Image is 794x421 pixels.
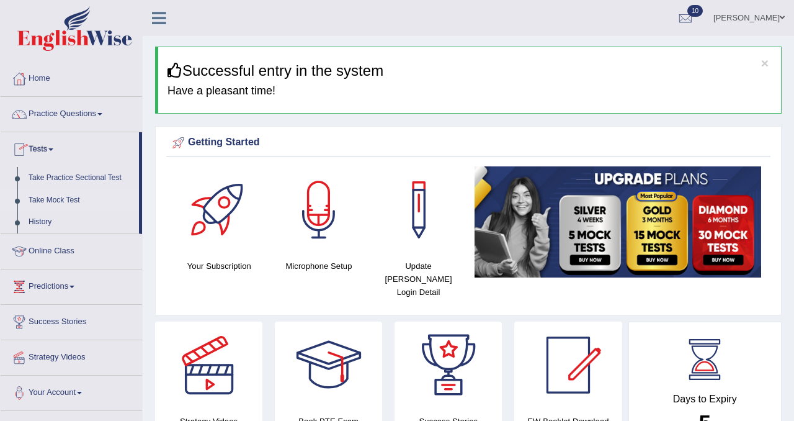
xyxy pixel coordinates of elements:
[167,85,772,97] h4: Have a pleasant time!
[1,61,142,93] a: Home
[761,57,769,70] button: ×
[475,166,761,278] img: small5.jpg
[1,376,142,407] a: Your Account
[1,305,142,336] a: Success Stories
[275,260,363,273] h4: Microphone Setup
[1,340,142,371] a: Strategy Videos
[169,134,767,152] div: Getting Started
[1,97,142,128] a: Practice Questions
[1,269,142,301] a: Predictions
[23,211,139,233] a: History
[375,260,462,299] h4: Update [PERSON_NAME] Login Detail
[1,234,142,265] a: Online Class
[176,260,263,273] h4: Your Subscription
[167,63,772,79] h3: Successful entry in the system
[23,167,139,189] a: Take Practice Sectional Test
[23,189,139,212] a: Take Mock Test
[687,5,703,17] span: 10
[643,394,768,405] h4: Days to Expiry
[1,132,139,163] a: Tests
